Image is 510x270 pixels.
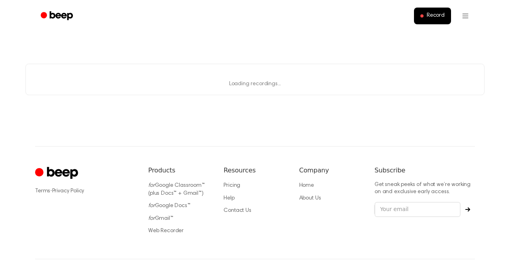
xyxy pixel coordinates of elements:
p: Loading recordings... [26,80,484,88]
p: Get sneak peeks of what we’re working on and exclusive early access. [375,182,475,196]
button: Record [414,8,451,24]
i: for [148,216,155,221]
a: Beep [35,8,80,24]
a: Cruip [35,166,80,181]
a: Help [224,196,234,201]
h6: Resources [224,166,286,175]
span: Record [427,12,445,20]
a: Pricing [224,183,240,188]
i: for [148,203,155,209]
a: About Us [299,196,321,201]
a: Home [299,183,314,188]
a: Web Recorder [148,228,184,234]
a: forGoogle Docs™ [148,203,190,209]
h6: Subscribe [375,166,475,175]
h6: Products [148,166,211,175]
h6: Company [299,166,362,175]
a: forGmail™ [148,216,173,221]
a: Privacy Policy [52,188,84,194]
button: Open menu [456,6,475,25]
input: Your email [375,202,461,217]
a: Contact Us [224,208,251,213]
a: forGoogle Classroom™ (plus Docs™ + Gmail™) [148,183,205,196]
div: · [35,187,135,195]
button: Subscribe [461,207,475,212]
i: for [148,183,155,188]
a: Terms [35,188,50,194]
